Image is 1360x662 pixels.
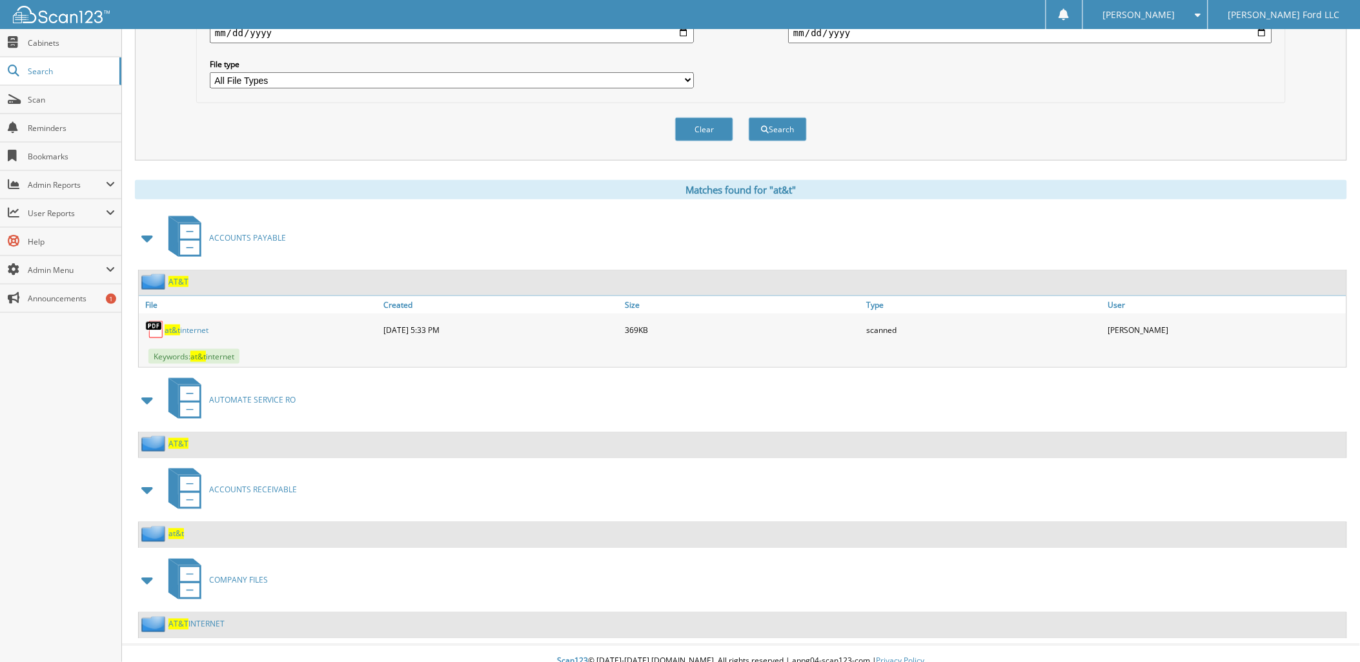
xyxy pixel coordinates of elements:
[1228,11,1340,19] span: [PERSON_NAME] Ford LLC
[209,485,297,496] span: ACCOUNTS RECEIVABLE
[28,265,106,276] span: Admin Menu
[209,394,296,405] span: AUTOMATE SERVICE RO
[165,325,180,336] span: at&t
[1105,317,1346,343] div: [PERSON_NAME]
[749,117,807,141] button: Search
[28,123,115,134] span: Reminders
[1103,11,1175,19] span: [PERSON_NAME]
[139,296,380,314] a: File
[864,317,1105,343] div: scanned
[788,23,1272,43] input: end
[28,94,115,105] span: Scan
[161,374,296,425] a: AUTOMATE SERVICE RO
[141,274,168,290] img: folder2.png
[209,232,286,243] span: ACCOUNTS PAYABLE
[28,179,106,190] span: Admin Reports
[161,212,286,263] a: ACCOUNTS PAYABLE
[141,526,168,542] img: folder2.png
[28,37,115,48] span: Cabinets
[168,528,184,539] a: at&t
[28,151,115,162] span: Bookmarks
[28,236,115,247] span: Help
[380,296,622,314] a: Created
[161,465,297,516] a: ACCOUNTS RECEIVABLE
[168,276,188,287] a: AT&T
[165,325,208,336] a: at&tinternet
[1295,600,1360,662] iframe: Chat Widget
[864,296,1105,314] a: Type
[161,555,268,606] a: COMPANY FILES
[380,317,622,343] div: [DATE] 5:33 PM
[190,351,206,362] span: at&t
[145,320,165,339] img: PDF.png
[135,180,1347,199] div: Matches found for "at&t"
[28,293,115,304] span: Announcements
[141,436,168,452] img: folder2.png
[28,66,113,77] span: Search
[168,619,225,630] a: AT&TINTERNET
[210,23,694,43] input: start
[210,59,694,70] label: File type
[148,349,239,364] span: Keywords: internet
[168,438,188,449] a: AT&T
[1105,296,1346,314] a: User
[209,575,268,586] span: COMPANY FILES
[622,296,863,314] a: Size
[168,619,188,630] span: AT&T
[622,317,863,343] div: 369KB
[28,208,106,219] span: User Reports
[675,117,733,141] button: Clear
[13,6,110,23] img: scan123-logo-white.svg
[141,616,168,632] img: folder2.png
[106,294,116,304] div: 1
